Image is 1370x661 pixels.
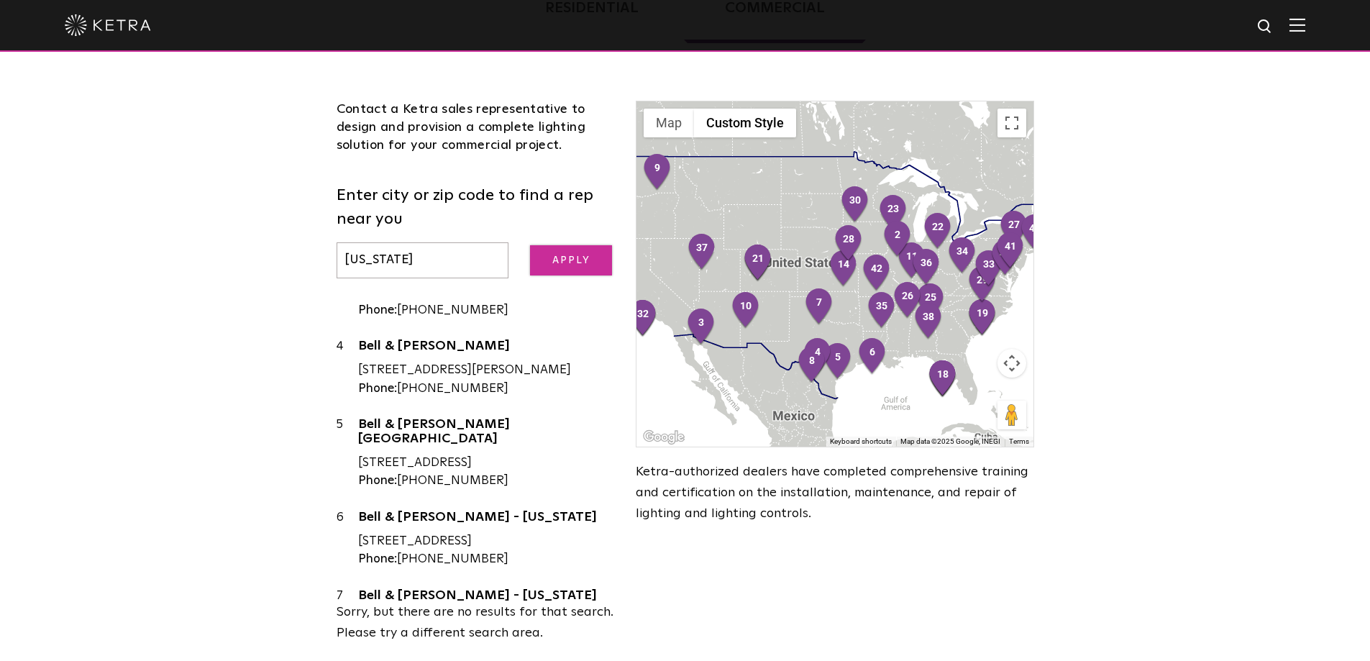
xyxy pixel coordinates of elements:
[1020,214,1050,252] div: 43
[1009,437,1029,445] a: Terms
[797,346,827,385] div: 8
[628,299,658,338] div: 32
[337,587,358,647] div: 7
[923,212,953,251] div: 22
[65,14,151,36] img: ketra-logo-2019-white
[358,511,615,529] a: Bell & [PERSON_NAME] - [US_STATE]
[640,428,688,447] img: Google
[358,553,397,565] strong: Phone:
[337,184,615,232] label: Enter city or zip code to find a rep near you
[743,244,773,283] div: 21
[878,194,908,233] div: 23
[999,210,1029,249] div: 27
[900,437,1000,445] span: Map data ©2025 Google, INEGI
[928,360,958,398] div: 18
[358,339,615,357] a: Bell & [PERSON_NAME]
[337,337,358,398] div: 4
[830,437,892,447] button: Keyboard shortcuts
[337,101,615,155] div: Contact a Ketra sales representative to design and provision a complete lighting solution for you...
[867,291,897,330] div: 35
[995,232,1026,270] div: 41
[358,380,615,398] div: [PHONE_NUMBER]
[358,301,615,320] div: [PHONE_NUMBER]
[636,462,1033,524] p: Ketra-authorized dealers have completed comprehensive training and certification on the installat...
[967,265,997,304] div: 29
[358,550,615,569] div: [PHONE_NUMBER]
[834,224,864,263] div: 28
[687,233,717,272] div: 37
[997,109,1026,137] button: Toggle fullscreen view
[694,109,796,137] button: Custom Style
[882,220,913,259] div: 2
[358,475,397,487] strong: Phone:
[997,349,1026,378] button: Map camera controls
[1256,18,1274,36] img: search icon
[358,361,615,380] div: [STREET_ADDRESS][PERSON_NAME]
[828,250,859,288] div: 14
[358,472,615,491] div: [PHONE_NUMBER]
[358,304,397,316] strong: Phone:
[731,291,761,330] div: 10
[640,428,688,447] a: Open this area in Google Maps (opens a new window)
[997,401,1026,429] button: Drag Pegman onto the map to open Street View
[337,602,615,644] div: Sorry, but there are no results for that search. Please try a different search area.
[840,186,870,224] div: 30
[358,383,397,395] strong: Phone:
[358,454,615,473] div: [STREET_ADDRESS]
[990,239,1020,278] div: 40
[911,248,941,287] div: 36
[823,342,853,381] div: 5
[1289,18,1305,32] img: Hamburger%20Nav.svg
[947,237,977,275] div: 34
[862,254,892,293] div: 42
[913,302,944,341] div: 38
[358,418,615,450] a: Bell & [PERSON_NAME][GEOGRAPHIC_DATA]
[915,283,946,322] div: 25
[358,589,615,607] a: Bell & [PERSON_NAME] - [US_STATE]
[974,250,1004,288] div: 33
[642,153,672,192] div: 9
[358,532,615,551] div: [STREET_ADDRESS]
[857,337,887,376] div: 6
[803,337,833,376] div: 4
[337,242,509,279] input: Enter city or zip code
[686,308,716,347] div: 3
[530,245,612,276] input: Apply
[644,109,694,137] button: Show street map
[804,288,834,327] div: 7
[892,281,923,320] div: 26
[897,242,927,281] div: 11
[337,509,358,569] div: 6
[337,416,358,491] div: 5
[967,298,997,337] div: 19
